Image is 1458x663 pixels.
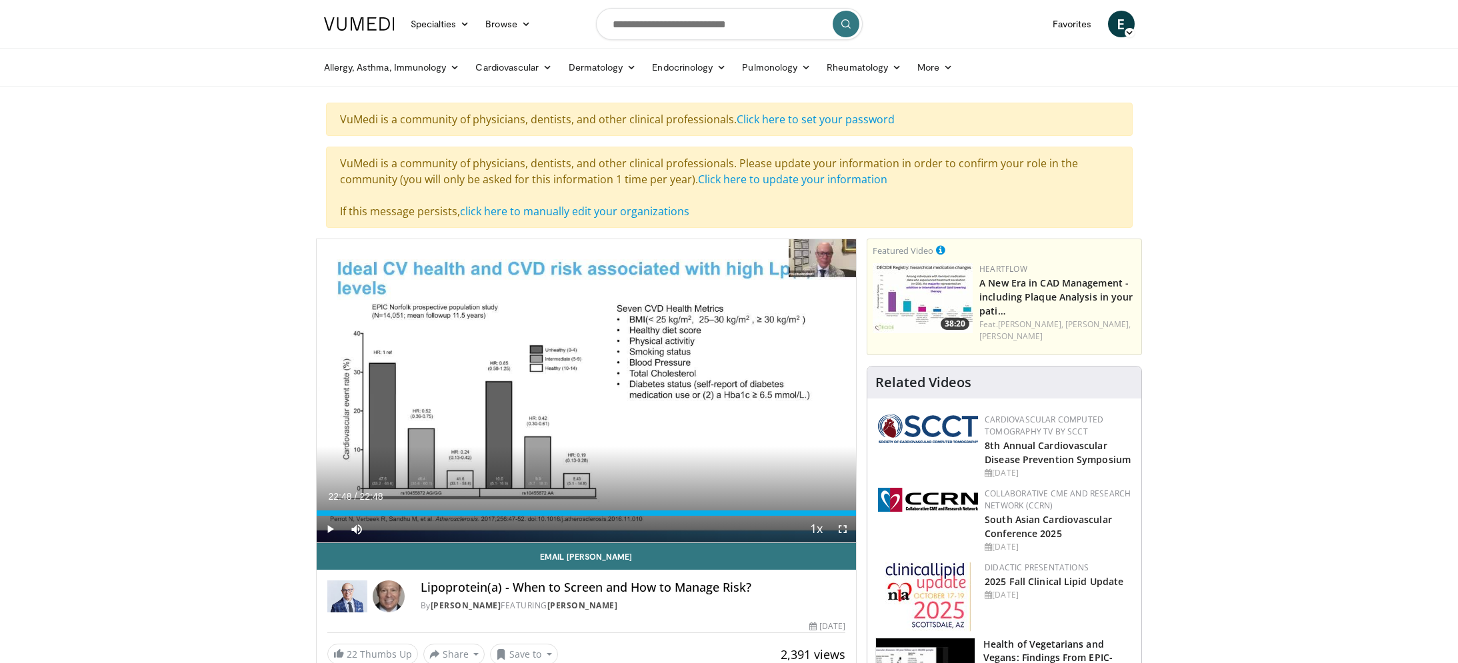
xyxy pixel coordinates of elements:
[885,562,971,632] img: d65bce67-f81a-47c5-b47d-7b8806b59ca8.jpg.150x105_q85_autocrop_double_scale_upscale_version-0.2.jpg
[467,54,560,81] a: Cardiovascular
[477,11,539,37] a: Browse
[809,620,845,632] div: [DATE]
[359,491,383,502] span: 22:48
[343,516,370,542] button: Mute
[878,414,978,443] img: 51a70120-4f25-49cc-93a4-67582377e75f.png.150x105_q85_autocrop_double_scale_upscale_version-0.2.png
[819,54,909,81] a: Rheumatology
[547,600,618,611] a: [PERSON_NAME]
[979,277,1133,317] a: A New Era in CAD Management - including Plaque Analysis in your pati…
[431,600,501,611] a: [PERSON_NAME]
[979,319,1136,342] div: Feat.
[324,17,395,31] img: VuMedi Logo
[373,580,405,612] img: Avatar
[875,374,971,390] h4: Related Videos
[734,54,819,81] a: Pulmonology
[421,580,846,595] h4: Lipoprotein(a) - When to Screen and How to Manage Risk?
[985,439,1131,466] a: 8th Annual Cardiovascular Disease Prevention Symposium
[355,491,357,502] span: /
[327,580,367,612] img: Dr. Robert S. Rosenson
[998,319,1063,330] a: [PERSON_NAME],
[878,488,978,512] img: a04ee3ba-8487-4636-b0fb-5e8d268f3737.png.150x105_q85_autocrop_double_scale_upscale_version-0.2.png
[644,54,734,81] a: Endocrinology
[1108,11,1135,37] a: E
[1045,11,1100,37] a: Favorites
[698,172,887,187] a: Click here to update your information
[985,488,1131,511] a: Collaborative CME and Research Network (CCRN)
[460,204,689,219] a: click here to manually edit your organizations
[985,562,1131,574] div: Didactic Presentations
[873,263,973,333] img: 738d0e2d-290f-4d89-8861-908fb8b721dc.150x105_q85_crop-smart_upscale.jpg
[985,513,1112,540] a: South Asian Cardiovascular Conference 2025
[421,600,846,612] div: By FEATURING
[873,245,933,257] small: Featured Video
[317,516,343,542] button: Play
[561,54,645,81] a: Dermatology
[326,147,1133,228] div: VuMedi is a community of physicians, dentists, and other clinical professionals. Please update yo...
[403,11,478,37] a: Specialties
[781,646,845,662] span: 2,391 views
[985,589,1131,601] div: [DATE]
[909,54,961,81] a: More
[326,103,1133,136] div: VuMedi is a community of physicians, dentists, and other clinical professionals.
[873,263,973,333] a: 38:20
[317,543,857,570] a: Email [PERSON_NAME]
[829,516,856,542] button: Fullscreen
[979,263,1027,275] a: Heartflow
[596,8,863,40] input: Search topics, interventions
[803,516,829,542] button: Playback Rate
[985,414,1103,437] a: Cardiovascular Computed Tomography TV by SCCT
[317,239,857,543] video-js: Video Player
[979,331,1043,342] a: [PERSON_NAME]
[316,54,468,81] a: Allergy, Asthma, Immunology
[347,648,357,660] span: 22
[317,510,857,516] div: Progress Bar
[941,318,969,330] span: 38:20
[985,541,1131,553] div: [DATE]
[329,491,352,502] span: 22:48
[985,575,1123,588] a: 2025 Fall Clinical Lipid Update
[985,467,1131,479] div: [DATE]
[1065,319,1131,330] a: [PERSON_NAME],
[737,112,895,127] a: Click here to set your password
